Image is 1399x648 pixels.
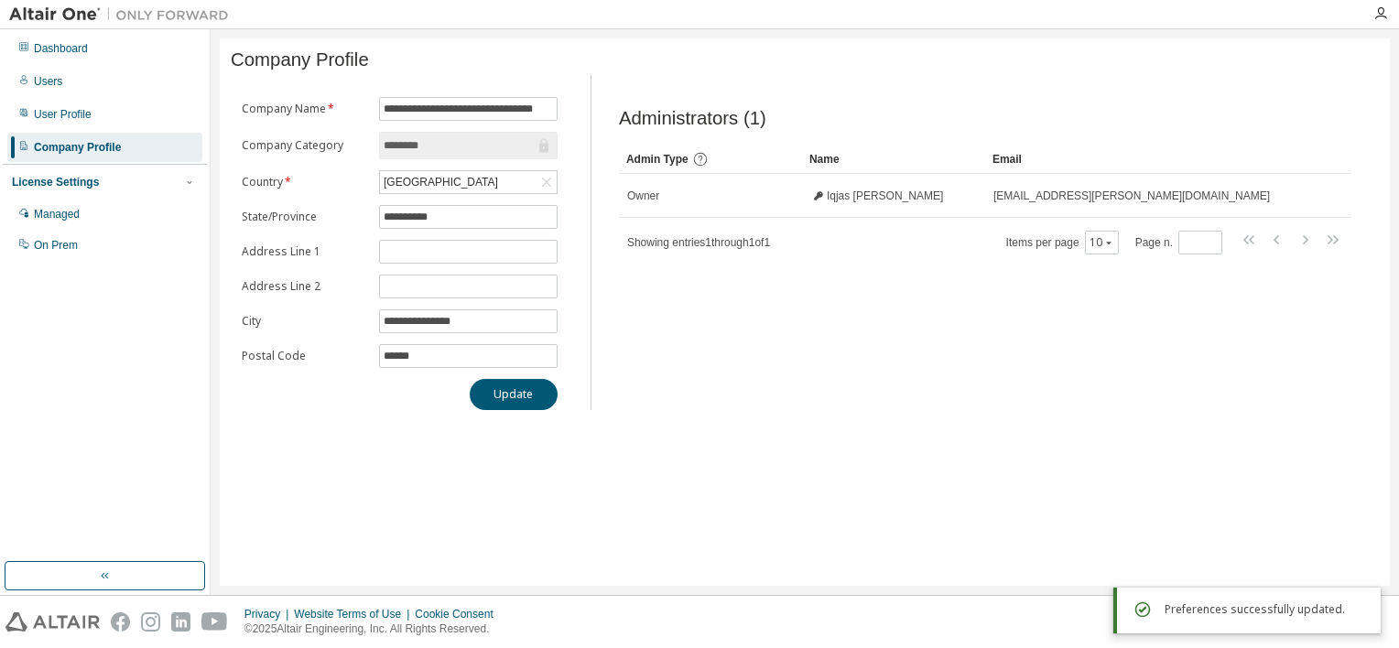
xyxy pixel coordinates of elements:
label: Address Line 1 [242,244,368,259]
div: License Settings [12,175,99,189]
div: Website Terms of Use [294,607,415,621]
button: Update [470,379,558,410]
span: Admin Type [626,153,689,166]
div: Preferences successfully updated. [1165,599,1366,621]
button: 10 [1090,235,1114,250]
div: Name [809,145,978,174]
label: State/Province [242,210,368,224]
div: [GEOGRAPHIC_DATA] [381,172,501,192]
span: Showing entries 1 through 1 of 1 [627,236,770,249]
label: City [242,314,368,329]
span: Owner [627,189,659,203]
span: Items per page [1006,231,1119,254]
div: Company Profile [34,140,121,155]
label: Company Category [242,138,368,153]
div: Users [34,74,62,89]
span: Iqjas [PERSON_NAME] [827,189,943,203]
span: Page n. [1135,231,1222,254]
div: Privacy [244,607,294,621]
div: [GEOGRAPHIC_DATA] [380,171,557,193]
img: instagram.svg [141,612,160,632]
label: Postal Code [242,349,368,363]
label: Address Line 2 [242,279,368,294]
span: [EMAIL_ADDRESS][PERSON_NAME][DOMAIN_NAME] [993,189,1270,203]
div: User Profile [34,107,92,122]
div: Managed [34,207,80,221]
div: Dashboard [34,41,88,56]
p: © 2025 Altair Engineering, Inc. All Rights Reserved. [244,621,504,637]
span: Company Profile [231,49,369,70]
span: Administrators (1) [619,108,766,129]
div: On Prem [34,238,78,253]
label: Country [242,175,368,189]
img: altair_logo.svg [5,612,100,632]
label: Company Name [242,102,368,116]
div: Cookie Consent [415,607,504,621]
div: Email [992,145,1300,174]
img: Altair One [9,5,238,24]
img: youtube.svg [201,612,228,632]
img: facebook.svg [111,612,130,632]
img: linkedin.svg [171,612,190,632]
